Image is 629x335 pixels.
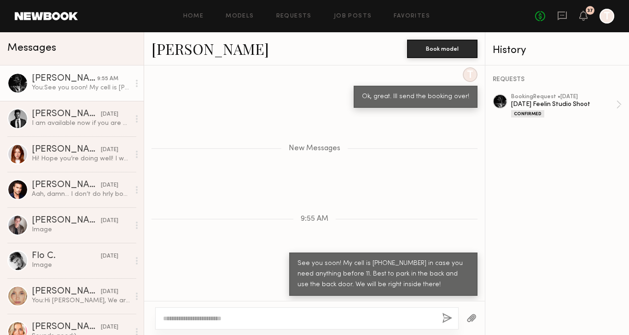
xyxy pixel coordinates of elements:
div: [PERSON_NAME] [32,145,101,154]
a: Requests [276,13,312,19]
div: You: See you soon! My cell is [PHONE_NUMBER] in case you need anything before 11. Best to park in... [32,83,130,92]
div: [PERSON_NAME] [32,287,101,296]
div: [PERSON_NAME] [32,110,101,119]
button: Book model [407,40,478,58]
div: Aah, damn… I don’t do hrly bookings as it still blocks out my whole day. It makes it impossible f... [32,190,130,199]
span: Messages [7,43,56,53]
a: [PERSON_NAME] [151,39,269,59]
span: New Messages [289,145,340,153]
a: Models [226,13,254,19]
div: [DATE] Feelin Studio Shoot [511,100,616,109]
div: [PERSON_NAME] [32,216,101,225]
div: Image [32,225,130,234]
a: Book model [407,44,478,52]
div: You: Hi [PERSON_NAME], We are planning a 3 hour shoot on [DATE] 10AM for our sister brand, [DATE]... [32,296,130,305]
div: [PERSON_NAME] [32,181,101,190]
span: 9:55 AM [301,215,328,223]
div: Flo C. [32,252,101,261]
a: T [600,9,614,24]
div: [DATE] [101,146,118,154]
a: Home [183,13,204,19]
a: Job Posts [334,13,372,19]
div: [DATE] [101,217,118,225]
div: See you soon! My cell is [PHONE_NUMBER] in case you need anything before 11. Best to park in the ... [297,259,469,290]
div: [DATE] [101,288,118,296]
div: 37 [587,8,593,13]
a: bookingRequest •[DATE][DATE] Feelin Studio ShootConfirmed [511,94,622,118]
div: I am available now if you are still looking! [32,119,130,128]
div: Ok, great. Ill send the booking over! [362,92,469,102]
div: Image [32,261,130,270]
div: Hi! Hope you’re doing well! I wanted to reach out to let you guys know that I am also an influenc... [32,154,130,163]
div: [PERSON_NAME] [32,323,101,332]
div: REQUESTS [493,76,622,83]
div: [PERSON_NAME] [32,74,97,83]
div: [DATE] [101,323,118,332]
div: [DATE] [101,252,118,261]
div: booking Request • [DATE] [511,94,616,100]
div: History [493,45,622,56]
div: [DATE] [101,110,118,119]
a: Favorites [394,13,430,19]
div: 9:55 AM [97,75,118,83]
div: [DATE] [101,181,118,190]
div: Confirmed [511,110,544,118]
